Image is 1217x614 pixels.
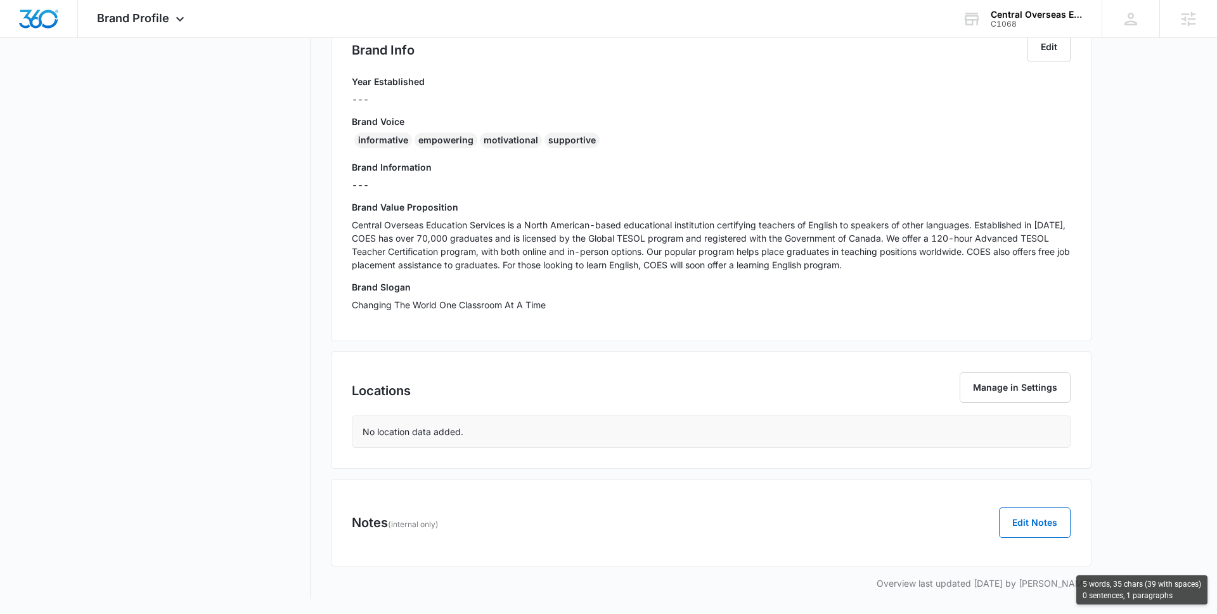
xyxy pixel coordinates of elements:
h2: Locations [352,381,411,400]
div: informative [354,133,412,148]
h3: Brand Value Proposition [352,200,1071,214]
h3: Brand Information [352,160,1071,174]
div: empowering [415,133,477,148]
h2: Brand Info [352,41,415,60]
p: --- [352,93,425,106]
div: motivational [480,133,542,148]
p: Changing The World One Classroom At A Time [352,298,1071,311]
button: Edit Notes [999,507,1071,538]
button: Edit [1027,32,1071,62]
button: Manage in Settings [960,372,1071,403]
div: supportive [544,133,600,148]
div: account id [991,20,1083,29]
p: No location data added. [363,425,463,438]
h3: Year Established [352,75,425,88]
span: (internal only) [388,519,439,529]
p: Overview last updated [DATE] by [PERSON_NAME] [331,577,1091,590]
p: Central Overseas Education Services is a North American-based educational institution certifying ... [352,218,1071,271]
h3: Brand Voice [352,115,1071,128]
h3: Notes [352,513,439,532]
div: account name [991,10,1083,20]
p: --- [352,178,1071,192]
h3: Brand Slogan [352,280,1071,294]
span: Brand Profile [97,11,169,25]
